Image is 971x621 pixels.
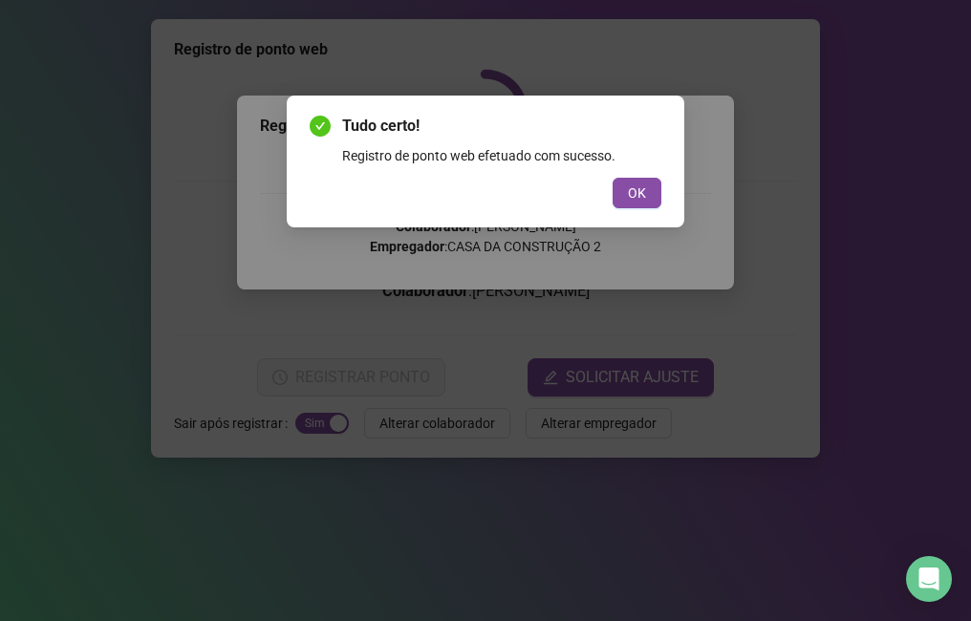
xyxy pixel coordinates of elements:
[906,556,952,602] div: Open Intercom Messenger
[342,145,661,166] div: Registro de ponto web efetuado com sucesso.
[613,178,661,208] button: OK
[310,116,331,137] span: check-circle
[628,182,646,203] span: OK
[342,115,661,138] span: Tudo certo!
